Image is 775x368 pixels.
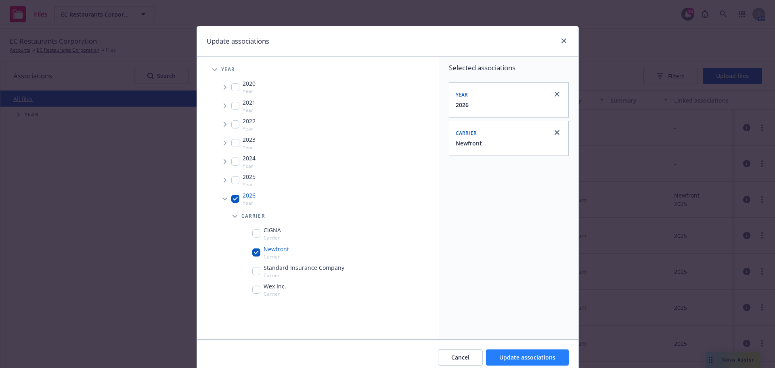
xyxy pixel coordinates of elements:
span: Carrier [264,253,289,260]
span: Year [243,200,256,206]
button: Update associations [486,349,569,366]
button: Cancel [438,349,483,366]
span: 2025 [243,172,256,181]
a: close [559,36,569,46]
span: Newfront [264,245,289,253]
span: 2020 [243,79,256,88]
h1: Update associations [207,36,269,46]
span: Wex Inc. [264,282,286,290]
a: close [552,128,562,137]
span: Update associations [499,353,555,361]
span: Year [243,88,256,95]
span: 2024 [243,154,256,162]
span: Year [243,144,256,151]
button: Newfront [456,139,482,147]
span: Carrier [264,290,286,297]
span: 2023 [243,135,256,144]
span: Carrier [456,130,477,137]
span: Carrier [264,272,344,279]
div: Tree Example [197,61,439,299]
a: close [552,89,562,99]
span: 2022 [243,117,256,125]
span: 2026 [243,191,256,200]
span: Standard Insurance Company [264,263,344,272]
span: Year [243,125,256,132]
span: Year [221,67,235,72]
span: Year [456,91,468,98]
span: Year [243,107,256,114]
span: Cancel [451,353,469,361]
button: 2026 [456,101,469,109]
span: Carrier [241,214,265,219]
span: 2021 [243,98,256,107]
span: CIGNA [264,226,281,234]
span: Selected associations [449,63,569,73]
span: Carrier [264,234,281,241]
span: Year [243,162,256,169]
span: Year [243,181,256,188]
